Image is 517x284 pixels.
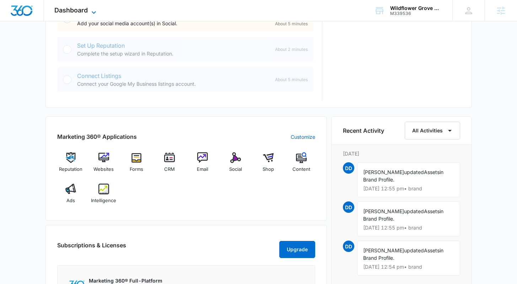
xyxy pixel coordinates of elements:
p: Complete the setup wizard in Reputation. [77,50,269,57]
a: Customize [291,133,315,141]
span: Reputation [59,166,82,173]
span: [PERSON_NAME] [363,169,404,175]
div: account name [390,5,442,11]
p: [DATE] [343,150,460,157]
span: Shop [263,166,274,173]
span: CRM [164,166,175,173]
span: updated [404,208,424,214]
span: Assets [424,208,440,214]
a: Reputation [57,152,85,178]
button: Upgrade [279,241,315,258]
span: updated [404,169,424,175]
a: Shop [255,152,282,178]
span: Ads [66,197,75,204]
a: Content [288,152,315,178]
a: CRM [156,152,183,178]
a: Email [189,152,216,178]
a: Websites [90,152,117,178]
h2: Subscriptions & Licenses [57,241,126,255]
span: Dashboard [54,6,88,14]
h2: Marketing 360® Applications [57,132,137,141]
span: updated [404,247,424,253]
p: [DATE] 12:55 pm • brand [363,225,454,230]
span: Social [229,166,242,173]
span: DD [343,162,354,174]
span: DD [343,201,354,213]
p: [DATE] 12:54 pm • brand [363,264,454,269]
a: Intelligence [90,184,117,209]
a: Ads [57,184,85,209]
span: Email [197,166,208,173]
button: All Activities [405,122,460,140]
span: Assets [424,169,440,175]
span: [PERSON_NAME] [363,208,404,214]
h6: Recent Activity [343,126,384,135]
span: Forms [130,166,143,173]
p: Add your social media account(s) in Social. [77,20,263,27]
span: About 5 minutes [275,21,308,27]
div: account id [390,11,442,16]
span: Assets [424,247,440,253]
p: Connect your Google My Business listings account. [77,80,269,88]
span: Websites [93,166,114,173]
span: Content [292,166,310,173]
span: About 2 minutes [275,46,308,53]
p: [DATE] 12:55 pm • brand [363,186,454,191]
span: [PERSON_NAME] [363,247,404,253]
span: About 5 minutes [275,77,308,83]
a: Forms [123,152,150,178]
span: DD [343,241,354,252]
span: Intelligence [91,197,116,204]
a: Social [222,152,249,178]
